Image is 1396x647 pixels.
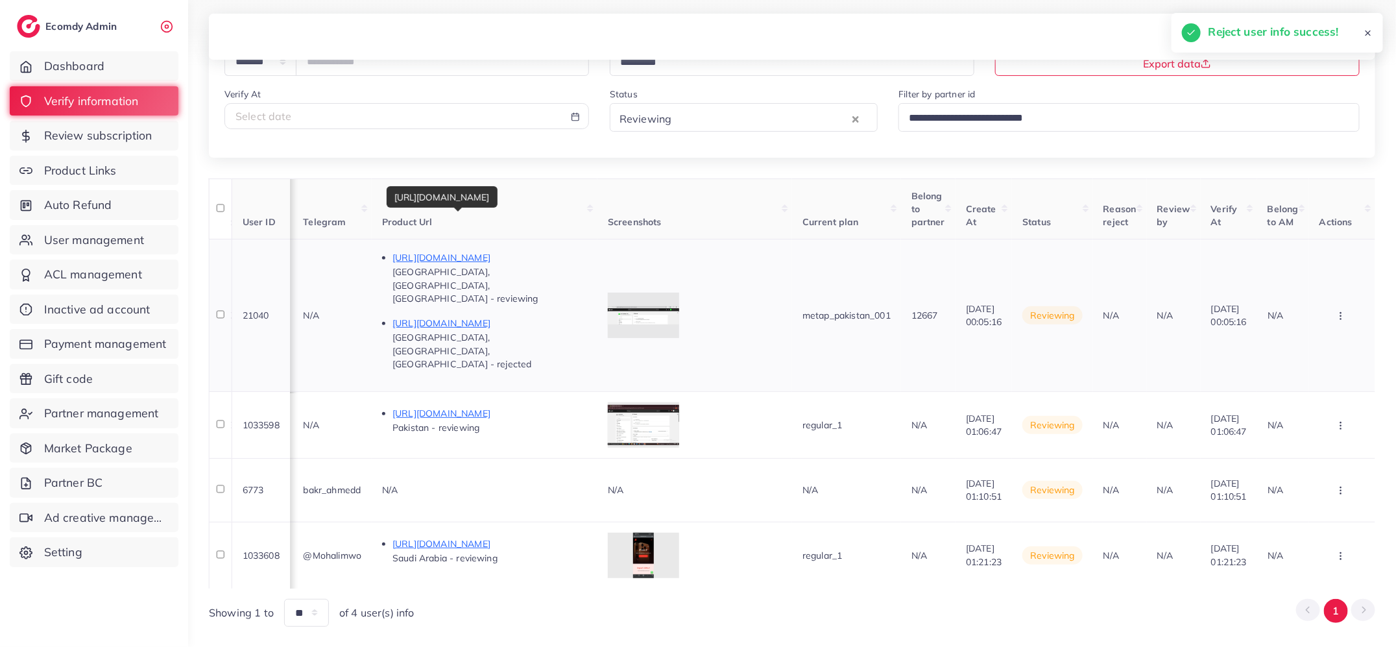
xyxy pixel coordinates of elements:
[243,216,276,228] span: User ID
[44,371,93,387] span: Gift code
[1022,306,1082,324] span: reviewing
[911,484,927,496] span: N/A
[1103,310,1119,321] span: N/A
[1157,310,1173,321] span: N/A
[675,108,849,128] input: Search for option
[10,433,178,463] a: Market Package
[304,419,319,431] span: N/A
[10,190,178,220] a: Auto Refund
[802,216,859,228] span: Current plan
[610,103,878,131] div: Search for option
[44,440,132,457] span: Market Package
[392,536,587,552] p: [URL][DOMAIN_NAME]
[10,51,178,81] a: Dashboard
[243,310,269,321] span: 21040
[10,225,178,255] a: User management
[966,203,996,228] span: Create At
[1324,599,1348,623] button: Go to page 1
[1103,203,1137,228] span: Reason reject
[44,336,167,352] span: Payment management
[44,266,142,283] span: ACL management
[235,110,292,123] span: Select date
[966,413,1002,437] span: [DATE] 01:06:47
[392,332,531,370] span: [GEOGRAPHIC_DATA], [GEOGRAPHIC_DATA], [GEOGRAPHIC_DATA] - rejected
[17,15,40,38] img: logo
[10,537,178,567] a: Setting
[44,197,112,214] span: Auto Refund
[1268,484,1283,496] span: N/A
[898,103,1360,131] div: Search for option
[392,422,479,433] span: Pakistan - reviewing
[10,398,178,428] a: Partner management
[44,127,152,144] span: Review subscription
[1103,419,1119,431] span: N/A
[610,88,638,101] label: Status
[966,303,1002,328] span: [DATE] 00:05:16
[802,550,842,561] span: regular_1
[392,266,538,304] span: [GEOGRAPHIC_DATA], [GEOGRAPHIC_DATA], [GEOGRAPHIC_DATA] - reviewing
[802,310,891,321] span: metap_pakistan_001
[911,190,945,228] span: Belong to partner
[911,550,927,561] span: N/A
[243,484,264,496] span: 6773
[1157,203,1190,228] span: Review by
[911,419,927,431] span: N/A
[10,86,178,116] a: Verify information
[10,295,178,324] a: Inactive ad account
[44,544,82,561] span: Setting
[1211,413,1247,437] span: [DATE] 01:06:47
[898,88,975,101] label: Filter by partner id
[1157,419,1173,431] span: N/A
[1211,543,1247,567] span: [DATE] 01:21:23
[904,108,1343,128] input: Search for option
[911,310,938,321] span: 12667
[44,162,117,179] span: Product Links
[10,121,178,151] a: Review subscription
[392,250,587,265] p: [URL][DOMAIN_NAME]
[10,260,178,289] a: ACL management
[966,543,1002,567] span: [DATE] 01:21:23
[304,216,346,228] span: Telegram
[617,109,674,128] span: Reviewing
[304,484,361,496] span: bakr_ahmedd
[1211,203,1238,228] span: Verify At
[1022,216,1051,228] span: Status
[802,484,818,496] span: N/A
[339,605,415,620] span: of 4 user(s) info
[44,58,104,75] span: Dashboard
[608,216,662,228] span: Screenshots
[1103,484,1119,496] span: N/A
[852,111,859,126] button: Clear Selected
[1022,416,1082,434] span: reviewing
[209,605,274,620] span: Showing 1 to
[10,156,178,186] a: Product Links
[304,310,319,321] span: N/A
[1022,481,1082,499] span: reviewing
[392,552,498,564] span: Saudi Arabia - reviewing
[382,484,398,496] span: N/A
[1268,550,1283,561] span: N/A
[802,419,842,431] span: regular_1
[243,419,280,431] span: 1033598
[966,478,1002,502] span: [DATE] 01:10:51
[1103,550,1119,561] span: N/A
[44,474,103,491] span: Partner BC
[608,405,679,445] img: img uploaded
[392,406,587,421] p: [URL][DOMAIN_NAME]
[44,93,139,110] span: Verify information
[17,15,120,38] a: logoEcomdy Admin
[1268,310,1283,321] span: N/A
[10,468,178,498] a: Partner BC
[392,315,587,331] p: [URL][DOMAIN_NAME]
[10,329,178,359] a: Payment management
[387,186,498,208] div: [URL][DOMAIN_NAME]
[633,533,654,578] img: img uploaded
[608,484,623,496] span: N/A
[1268,419,1283,431] span: N/A
[1319,216,1353,228] span: Actions
[1296,599,1375,623] ul: Pagination
[45,20,120,32] h2: Ecomdy Admin
[1268,203,1299,228] span: Belong to AM
[224,88,261,101] label: Verify At
[1157,550,1173,561] span: N/A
